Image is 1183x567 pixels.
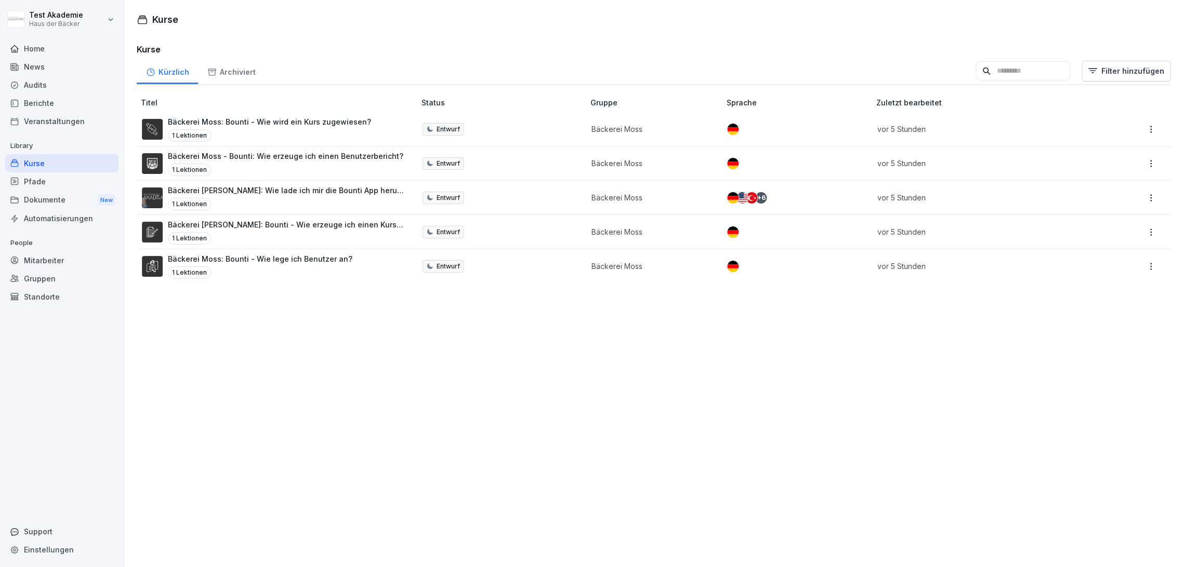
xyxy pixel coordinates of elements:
[168,185,405,196] p: Bäckerei [PERSON_NAME]: Wie lade ich mir die Bounti App herunter?
[168,116,371,127] p: Bäckerei Moss: Bounti - Wie wird ein Kurs zugewiesen?
[5,138,119,154] p: Library
[5,269,119,288] a: Gruppen
[422,97,586,108] p: Status
[877,192,1083,203] p: vor 5 Stunden
[29,20,83,28] p: Haus der Bäcker
[437,159,460,168] p: Entwurf
[727,192,739,204] img: de.svg
[5,522,119,541] div: Support
[142,256,163,277] img: y3z3y63wcjyhx73x8wr5r0l3.png
[726,97,872,108] p: Sprache
[168,129,211,142] p: 1 Lektionen
[877,124,1083,134] p: vor 5 Stunden
[5,39,119,58] a: Home
[591,192,710,203] p: Bäckerei Moss
[142,119,163,140] img: pkjk7b66iy5o0dy6bqgs99sq.png
[877,158,1083,169] p: vor 5 Stunden
[727,261,739,272] img: de.svg
[727,124,739,135] img: de.svg
[5,251,119,269] a: Mitarbeiter
[591,124,710,134] p: Bäckerei Moss
[198,58,265,84] a: Archiviert
[591,158,710,169] p: Bäckerei Moss
[152,12,178,26] h1: Kurse
[876,97,1096,108] p: Zuletzt bearbeitet
[98,194,115,206] div: New
[168,151,403,161] p: Bäckerei Moss - Bounti: Wie erzeuge ich einen Benutzerbericht?
[1082,61,1171,82] button: Filter hinzufügen
[168,219,405,230] p: Bäckerei [PERSON_NAME]: Bounti - Wie erzeuge ich einen Kursbericht?
[591,261,710,272] p: Bäckerei Moss
[29,11,83,20] p: Test Akademie
[591,226,710,237] p: Bäckerei Moss
[5,209,119,227] a: Automatisierungen
[5,94,119,112] a: Berichte
[727,158,739,169] img: de.svg
[142,222,163,242] img: yv9h8086xynjfnu9qnkzu07k.png
[5,112,119,130] a: Veranstaltungen
[5,76,119,94] a: Audits
[168,232,211,245] p: 1 Lektionen
[737,192,748,204] img: us.svg
[5,58,119,76] a: News
[590,97,722,108] p: Gruppe
[168,266,211,279] p: 1 Lektionen
[141,97,417,108] p: Titel
[5,191,119,210] div: Dokumente
[5,191,119,210] a: DokumenteNew
[877,226,1083,237] p: vor 5 Stunden
[877,261,1083,272] p: vor 5 Stunden
[168,253,352,264] p: Bäckerei Moss: Bounti - Wie lege ich Benutzer an?
[437,125,460,134] p: Entwurf
[142,187,163,208] img: s78w77shk91l4aeybtorc9h7.png
[5,541,119,559] a: Einstellungen
[137,58,198,84] a: Kürzlich
[142,153,163,174] img: h0ir0warzjvm1vzjfykkf11s.png
[168,164,211,176] p: 1 Lektionen
[755,192,767,204] div: + 6
[746,192,757,204] img: tr.svg
[5,172,119,191] a: Pfade
[5,288,119,306] a: Standorte
[437,262,460,271] p: Entwurf
[137,43,1171,56] h3: Kurse
[5,154,119,172] a: Kurse
[5,235,119,251] p: People
[727,226,739,238] img: de.svg
[437,193,460,203] p: Entwurf
[168,198,211,210] p: 1 Lektionen
[437,227,460,237] p: Entwurf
